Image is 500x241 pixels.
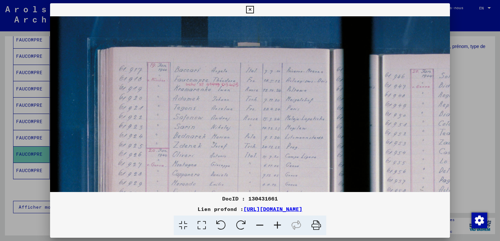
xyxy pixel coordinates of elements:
div: Modifier le consentement [471,212,487,228]
a: [URL][DOMAIN_NAME] [243,206,302,212]
img: Modifier le consentement [472,213,487,228]
div: DocID : 130431661 [50,195,450,202]
div: Lien profond : [50,205,450,213]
